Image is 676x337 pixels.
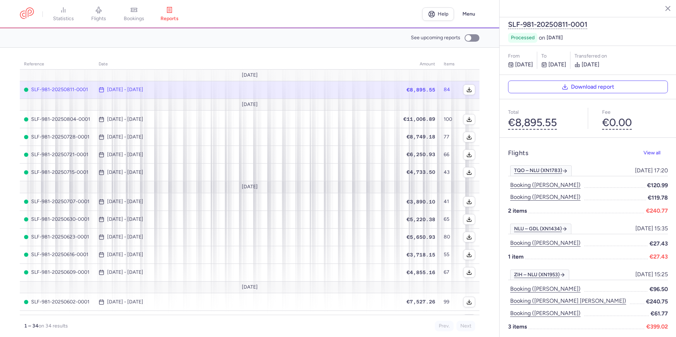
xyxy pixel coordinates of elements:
[20,7,34,20] a: CitizenPlane red outlined logo
[107,87,143,93] time: [DATE] - [DATE]
[635,225,668,232] span: [DATE] 15:35
[635,271,668,278] span: [DATE] 15:25
[411,35,460,41] span: See upcoming reports
[107,234,143,240] time: [DATE] - [DATE]
[439,211,459,228] td: 65
[510,165,572,176] a: TQO – NLU (XN1783)
[439,264,459,281] td: 67
[242,284,258,290] span: [DATE]
[508,284,583,294] button: Booking ([PERSON_NAME])
[407,252,435,258] span: €3,718.15
[107,152,143,158] time: [DATE] - [DATE]
[81,6,116,22] a: flights
[510,224,571,234] a: NLU – GDL (XN1434)
[508,309,583,318] button: Booking ([PERSON_NAME])
[439,293,459,311] td: 99
[152,6,187,22] a: reports
[39,323,68,329] span: on 34 results
[407,134,435,140] span: €8,749.18
[124,16,144,22] span: bookings
[438,11,448,17] span: Help
[508,322,668,331] p: 3 items
[53,16,74,22] span: statistics
[508,52,533,60] p: From
[508,81,668,93] button: Download report
[458,7,479,21] button: Menu
[46,6,81,22] a: statistics
[407,152,435,157] span: €6,250.93
[646,322,668,331] span: €399.02
[510,270,569,280] a: ZIH – NLU (XN1953)
[407,169,435,175] span: €4,733.50
[439,246,459,264] td: 55
[24,217,90,222] span: SLF-981-20250630-0001
[508,296,628,306] button: Booking ([PERSON_NAME] [PERSON_NAME])
[649,285,668,294] span: €96.50
[646,297,668,306] span: €240.75
[107,117,143,122] time: [DATE] - [DATE]
[643,150,660,155] span: View all
[439,164,459,181] td: 43
[439,111,459,128] td: 100
[456,321,475,331] button: Next
[636,146,668,160] button: View all
[508,33,563,43] div: on
[107,217,143,222] time: [DATE] - [DATE]
[403,116,435,122] span: €11,006.89
[422,7,454,21] a: Help
[407,299,435,305] span: €7,527.26
[24,234,90,240] span: SLF-981-20250623-0001
[407,199,435,205] span: €3,890.10
[107,252,143,258] time: [DATE] - [DATE]
[24,252,90,258] span: SLF-981-20250616-0001
[648,193,668,202] span: €119.78
[399,59,439,70] th: amount
[107,199,143,205] time: [DATE] - [DATE]
[508,193,583,202] button: Booking ([PERSON_NAME])
[407,87,435,93] span: €8,895.55
[649,239,668,248] span: €27.43
[107,299,143,305] time: [DATE] - [DATE]
[407,270,435,275] span: €4,855.16
[508,149,528,157] h4: Flights
[161,16,179,22] span: reports
[116,6,152,22] a: bookings
[24,87,90,93] span: SLF-981-20250811-0001
[24,270,90,275] span: SLF-981-20250609-0001
[24,199,90,205] span: SLF-981-20250707-0001
[439,59,459,70] th: items
[24,152,90,158] span: SLF-981-20250721-0001
[439,146,459,164] td: 66
[508,238,583,248] button: Booking ([PERSON_NAME])
[508,206,668,215] p: 2 items
[107,170,143,175] time: [DATE] - [DATE]
[242,184,258,190] span: [DATE]
[508,60,533,69] p: [DATE]
[94,59,399,70] th: date
[575,52,668,60] div: Transferred on
[20,59,94,70] th: reference
[439,81,459,99] td: 84
[242,72,258,78] span: [DATE]
[24,170,90,175] span: SLF-981-20250715-0001
[508,252,668,261] p: 1 item
[649,252,668,261] span: €27.43
[602,108,668,117] p: Fee
[651,309,668,318] span: €61.77
[439,311,459,329] td: 102
[508,117,557,129] button: €8,895.55
[508,20,587,29] button: SLF-981-20250811-0001
[635,167,668,174] span: [DATE] 17:20
[547,35,563,41] span: [DATE]
[602,117,632,129] button: €0.00
[24,299,90,305] span: SLF-981-20250602-0001
[541,60,566,69] p: [DATE]
[439,193,459,211] td: 41
[439,128,459,146] td: 77
[24,323,39,329] strong: 1 – 34
[439,228,459,246] td: 80
[508,108,574,117] p: Total
[407,217,435,222] span: €5,220.38
[407,234,435,240] span: €5,650.93
[646,206,668,215] span: €240.77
